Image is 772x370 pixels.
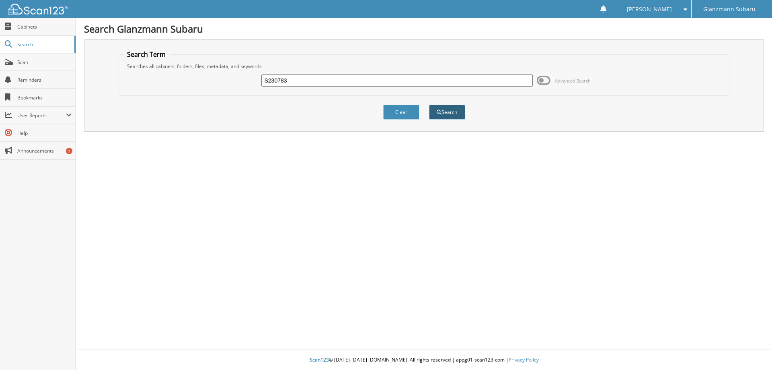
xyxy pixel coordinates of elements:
img: scan123-logo-white.svg [8,4,68,14]
span: Bookmarks [17,94,72,101]
legend: Search Term [123,50,170,59]
span: Cabinets [17,23,72,30]
h1: Search Glanzmann Subaru [84,22,764,35]
iframe: Chat Widget [732,331,772,370]
span: Glanzmann Subaru [703,7,756,12]
span: Help [17,130,72,136]
span: Scan [17,59,72,66]
span: User Reports [17,112,66,119]
div: © [DATE]-[DATE] [DOMAIN_NAME]. All rights reserved | appg01-scan123-com | [76,350,772,370]
span: Announcements [17,147,72,154]
button: Search [429,105,465,120]
span: Reminders [17,76,72,83]
span: Search [17,41,70,48]
div: 1 [66,148,72,154]
a: Privacy Policy [509,356,539,363]
span: Scan123 [310,356,329,363]
div: Searches all cabinets, folders, files, metadata, and keywords [123,63,725,70]
button: Clear [383,105,419,120]
span: Advanced Search [555,78,591,84]
span: [PERSON_NAME] [627,7,672,12]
